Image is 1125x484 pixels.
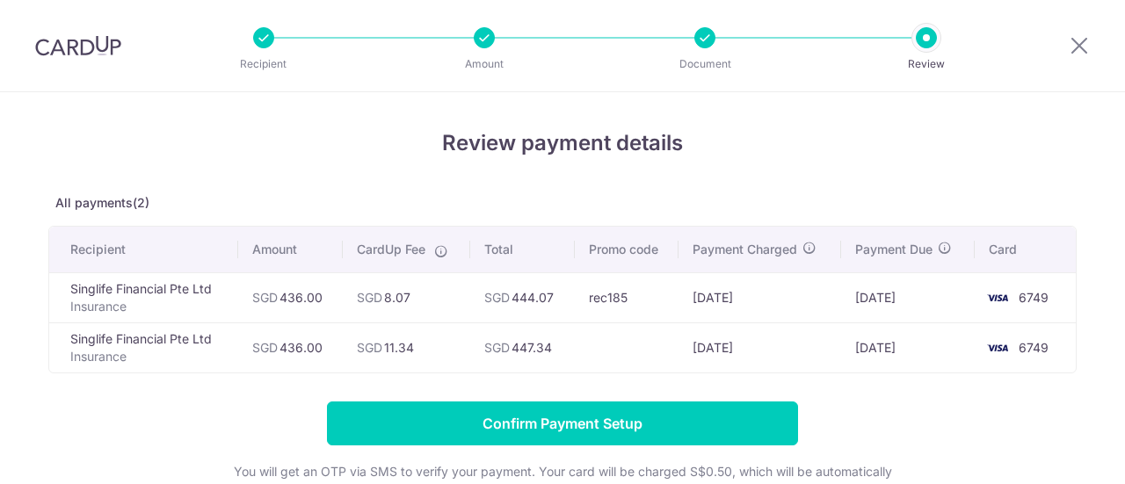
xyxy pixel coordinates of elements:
[70,298,224,315] p: Insurance
[48,127,1077,159] h4: Review payment details
[238,227,344,272] th: Amount
[343,272,470,322] td: 8.07
[35,35,121,56] img: CardUp
[679,322,841,372] td: [DATE]
[357,290,382,305] span: SGD
[252,340,278,355] span: SGD
[238,322,344,372] td: 436.00
[484,290,510,305] span: SGD
[861,55,991,73] p: Review
[693,241,797,258] span: Payment Charged
[980,337,1015,358] img: <span class="translation_missing" title="translation missing: en.account_steps.new_confirm_form.b...
[199,55,329,73] p: Recipient
[841,322,975,372] td: [DATE]
[470,227,575,272] th: Total
[575,272,679,322] td: rec185
[327,401,798,445] input: Confirm Payment Setup
[1019,340,1049,355] span: 6749
[1019,290,1049,305] span: 6749
[48,194,1077,212] p: All payments(2)
[357,241,425,258] span: CardUp Fee
[49,227,238,272] th: Recipient
[484,340,510,355] span: SGD
[980,287,1015,308] img: <span class="translation_missing" title="translation missing: en.account_steps.new_confirm_form.b...
[855,241,933,258] span: Payment Due
[49,322,238,372] td: Singlife Financial Pte Ltd
[640,55,770,73] p: Document
[343,322,470,372] td: 11.34
[252,290,278,305] span: SGD
[70,348,224,365] p: Insurance
[470,272,575,322] td: 444.07
[975,227,1076,272] th: Card
[841,272,975,322] td: [DATE]
[575,227,679,272] th: Promo code
[238,272,344,322] td: 436.00
[419,55,549,73] p: Amount
[470,322,575,372] td: 447.34
[357,340,382,355] span: SGD
[49,272,238,322] td: Singlife Financial Pte Ltd
[1012,431,1107,475] iframe: Opens a widget where you can find more information
[679,272,841,322] td: [DATE]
